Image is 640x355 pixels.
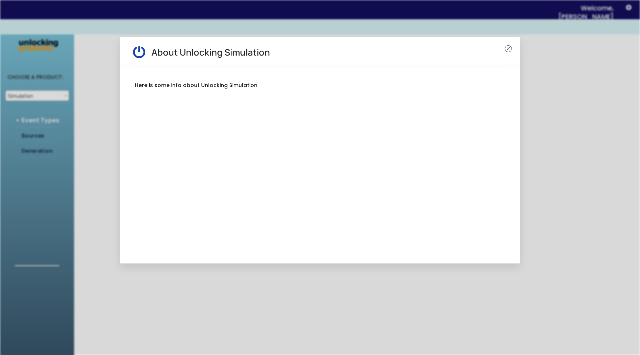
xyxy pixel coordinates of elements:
div: Get Started [11,7,43,16]
div: About Unlocking Simulation [151,46,469,61]
div: 8 [46,7,55,16]
button:  [504,44,513,53]
text:  [505,44,512,53]
button:  [132,45,146,59]
text:  [133,45,146,59]
div: Here is some info about Unlocking Simulation [135,82,505,99]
